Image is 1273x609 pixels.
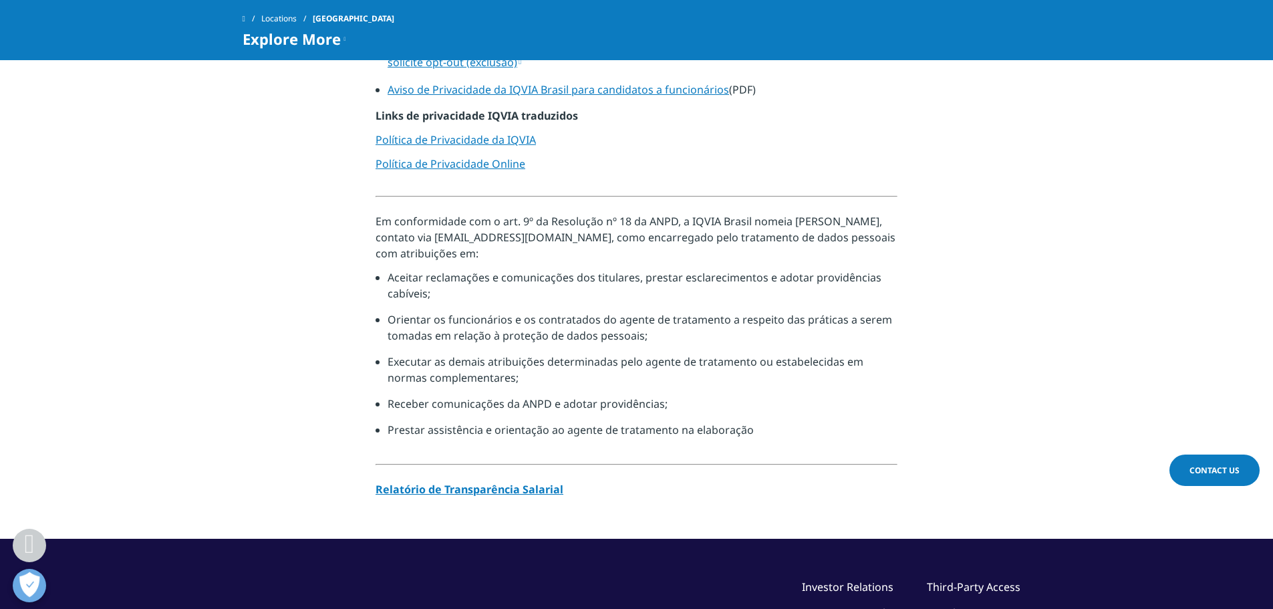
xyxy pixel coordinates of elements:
[388,312,897,354] li: Orientar os funcionários e os contratados do agente de tratamento a respeito das práticas a serem...
[1169,455,1260,486] a: Contact Us
[388,82,729,97] a: Aviso de Privacidade da IQVIA Brasil para candidatos a funcionários
[13,569,46,602] button: Open Preferences
[243,31,341,47] span: Explore More
[802,580,893,594] a: Investor Relations
[313,7,394,31] span: [GEOGRAPHIC_DATA]
[388,82,897,108] li: (PDF)
[388,354,897,396] li: Executar as demais atribuições determinadas pelo agente de tratamento ou estabelecidas em normas ...
[388,39,872,70] a: Portal para Profissionais de Saúde – Consulte seus dados coletados, gerencie preferências e/ou so...
[261,7,313,31] a: Locations
[376,213,897,269] p: Em conformidade com o art. 9º da Resolução nº 18 da ANPD, a IQVIA Brasil nomeia [PERSON_NAME], co...
[388,269,897,312] li: Aceitar reclamações e comunicações dos titulares, prestar esclarecimentos e adotar providências c...
[376,156,525,171] a: Política de Privacidade Online
[376,482,563,497] a: Relatório de Transparência Salarial
[388,396,897,422] li: Receber comunicações da ANPD e adotar providências;
[376,108,578,123] strong: Links de privacidade IQVIA traduzidos
[376,132,536,147] a: Política de Privacidade da IQVIA
[388,422,897,448] li: Prestar assistência e orientação ao agente de tratamento na elaboração
[1189,465,1240,476] span: Contact Us
[927,580,1020,594] a: Third-Party Access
